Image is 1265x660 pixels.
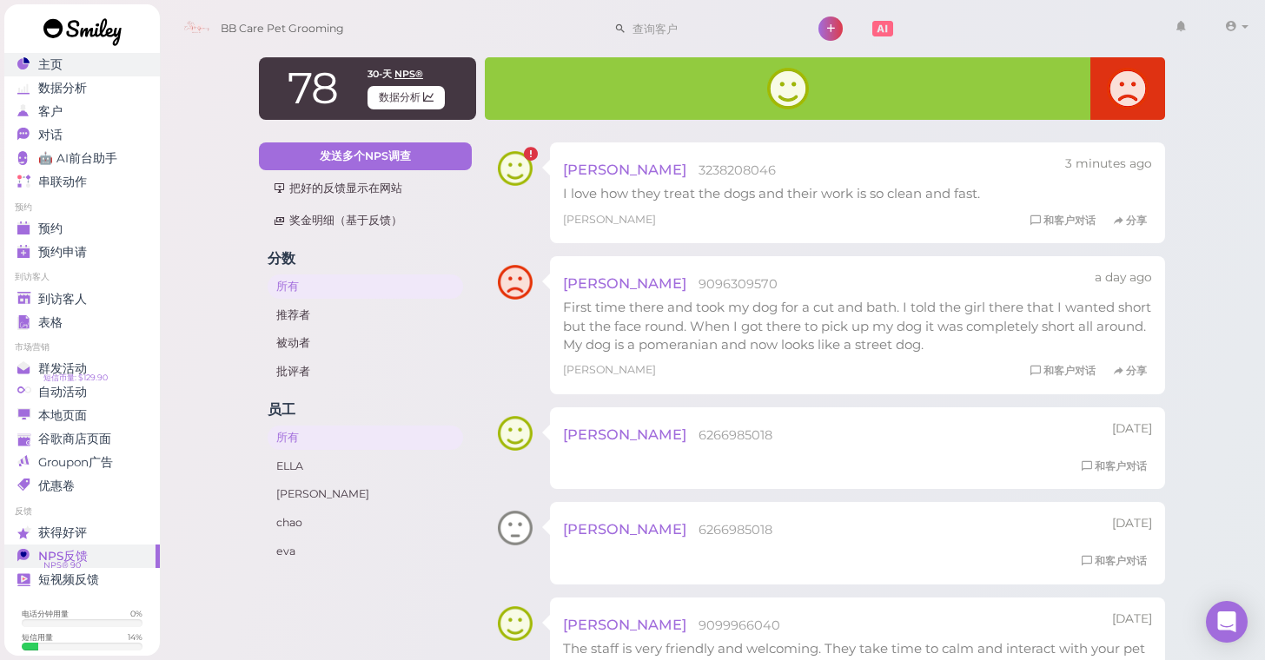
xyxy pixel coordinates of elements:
li: 反馈 [4,505,160,518]
span: NPS® 90 [43,558,81,572]
a: 分享 [1108,362,1152,380]
span: 短视频反馈 [38,572,99,587]
a: 被动者 [268,331,464,355]
li: 市场营销 [4,341,160,353]
h4: 员工 [268,401,464,418]
a: chao [268,511,464,535]
div: 把好的反馈显示在网站 [274,181,458,196]
a: 表格 [4,311,160,334]
span: 短信币量: $129.90 [43,371,108,385]
div: 奖金明细（基于反馈） [274,213,458,228]
a: 客户 [4,100,160,123]
div: 09/11 10:16pm [1095,269,1152,287]
span: 6266985018 [699,522,772,538]
a: 谷歌商店页面 [4,427,160,451]
span: 9099966040 [699,617,780,633]
a: 推荐者 [268,303,464,327]
span: [PERSON_NAME] [563,213,656,226]
span: 本地页面 [38,408,87,423]
div: Open Intercom Messenger [1206,601,1248,643]
span: [PERSON_NAME] [563,161,686,178]
a: 所有 [268,426,464,450]
a: 主页 [4,53,160,76]
a: 和客户对话 [1076,552,1152,571]
a: 把好的反馈显示在网站 [259,175,473,202]
span: 优惠卷 [38,478,75,493]
span: [PERSON_NAME] [563,616,686,633]
span: 对话 [38,128,63,142]
a: 串联动作 [4,170,160,194]
span: [PERSON_NAME] [563,520,686,538]
div: 09/13 10:13am [1065,155,1152,173]
div: 0 % [130,608,142,619]
input: 查询客户 [626,15,795,43]
a: 群发活动 短信币量: $129.90 [4,357,160,380]
h4: 分数 [268,250,464,267]
div: 14 % [128,631,142,643]
a: 数据分析 [4,76,160,100]
span: 串联动作 [38,175,87,189]
span: 3238208046 [699,162,776,178]
a: [PERSON_NAME] [268,482,464,506]
span: 预约 [38,221,63,236]
a: 和客户对话 [1025,362,1101,380]
span: 自动活动 [38,385,87,399]
span: 预约申请 [38,245,87,260]
a: 分享 [1108,212,1152,230]
a: eva [268,539,464,564]
a: 和客户对话 [1025,212,1101,230]
span: 9096309570 [699,276,778,292]
span: NPS® [394,68,423,80]
a: ELLA [268,454,464,478]
a: 和客户对话 [1076,458,1152,476]
div: I love how they treat the dogs and their work is so clean and fast. [563,184,1152,202]
span: 表格 [38,315,63,330]
div: 09/09 03:18pm [1112,420,1152,438]
span: [PERSON_NAME] [563,363,656,376]
li: 预约 [4,201,160,214]
a: 短视频反馈 [4,568,160,591]
span: 数据分析 [368,86,445,109]
span: 数据分析 [38,81,87,96]
a: 🤖 AI前台助手 [4,147,160,170]
span: [PERSON_NAME] [563,274,686,292]
span: BB Care Pet Grooming [221,4,344,53]
span: 主页 [38,57,63,72]
span: 群发活动 [38,361,87,376]
div: 09/06 04:43pm [1112,610,1152,628]
span: 78 [288,62,338,115]
a: 自动活动 [4,380,160,404]
a: 奖金明细（基于反馈） [259,207,473,234]
span: 谷歌商店页面 [38,432,111,446]
a: 发送多个NPS调查 [259,142,473,170]
div: First time there and took my dog for a cut and bath. I told the girl there that I wanted short bu... [563,298,1152,353]
span: 6266985018 [699,427,772,443]
span: 30-天 [368,68,392,80]
a: 预约 [4,217,160,241]
span: 获得好评 [38,525,87,540]
a: 获得好评 [4,521,160,544]
a: 预约申请 [4,241,160,264]
a: 所有 [268,274,464,299]
span: 到访客人 [38,292,87,307]
span: 客户 [38,104,63,119]
a: 到访客人 [4,287,160,311]
div: 短信用量 [22,631,53,643]
a: 优惠卷 [4,474,160,498]
a: 批评者 [268,360,464,384]
span: Groupon广告 [38,455,113,470]
span: [PERSON_NAME] [563,426,686,443]
span: 🤖 AI前台助手 [38,151,117,166]
div: 电话分钟用量 [22,608,69,619]
div: 09/08 08:13am [1112,515,1152,532]
a: NPS反馈 NPS® 90 [4,544,160,568]
li: 到访客人 [4,271,160,283]
a: Groupon广告 [4,451,160,474]
a: 本地页面 [4,404,160,427]
span: NPS反馈 [38,549,88,564]
a: 对话 [4,123,160,147]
